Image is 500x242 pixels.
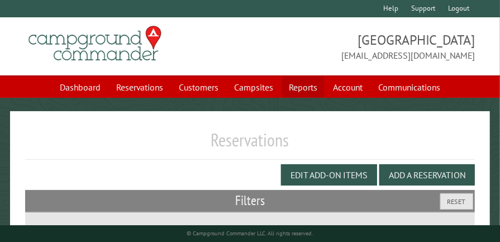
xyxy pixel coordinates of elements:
[109,77,170,98] a: Reservations
[326,77,369,98] a: Account
[250,31,475,62] span: [GEOGRAPHIC_DATA] [EMAIL_ADDRESS][DOMAIN_NAME]
[379,164,475,186] button: Add a Reservation
[25,22,165,65] img: Campground Commander
[53,77,107,98] a: Dashboard
[25,190,475,211] h2: Filters
[282,77,324,98] a: Reports
[187,230,313,237] small: © Campground Commander LLC. All rights reserved.
[227,77,280,98] a: Campsites
[440,193,473,210] button: Reset
[25,129,475,160] h1: Reservations
[172,77,225,98] a: Customers
[372,77,447,98] a: Communications
[281,164,377,186] button: Edit Add-on Items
